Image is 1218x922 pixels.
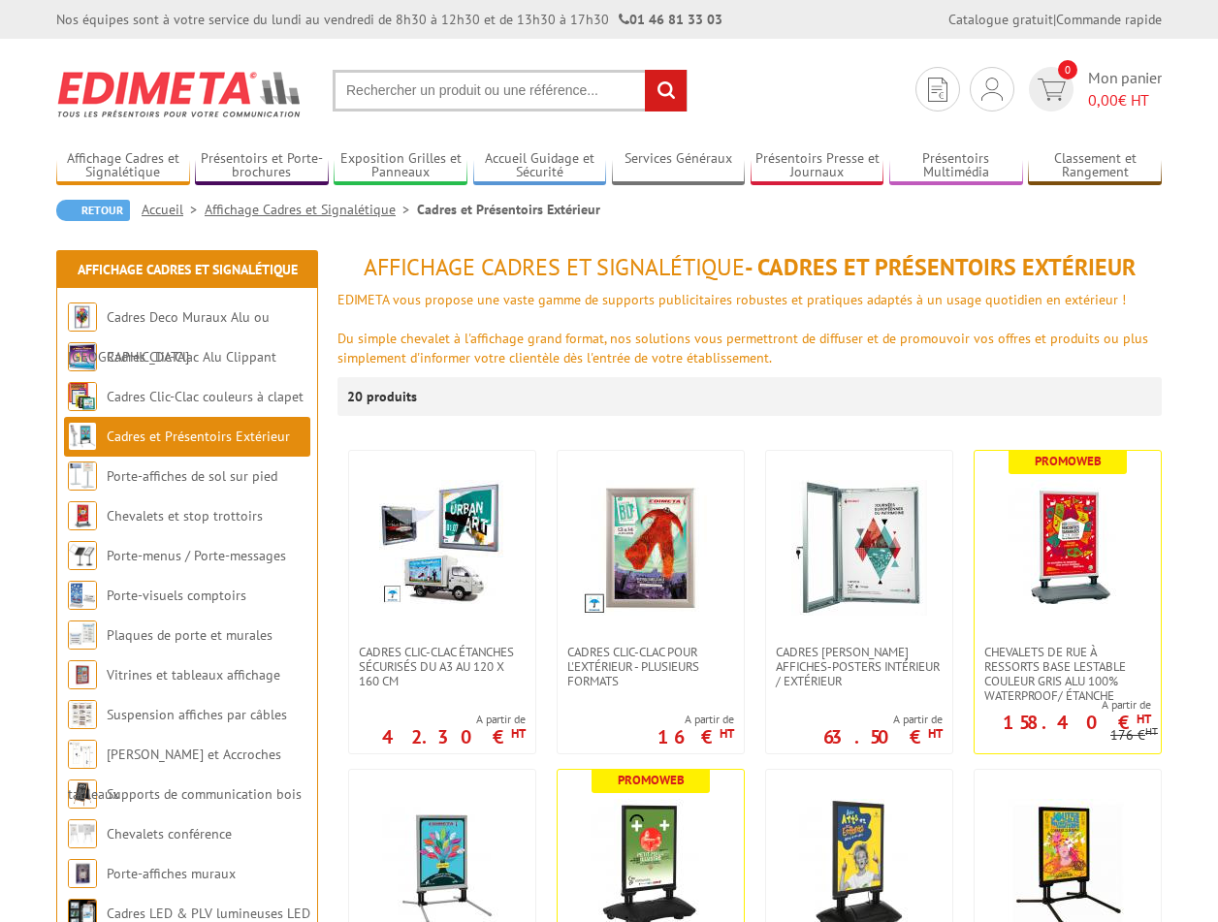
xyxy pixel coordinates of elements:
[56,150,190,182] a: Affichage Cadres et Signalétique
[107,467,277,485] a: Porte-affiches de sol sur pied
[948,10,1162,29] div: |
[417,200,600,219] li: Cadres et Présentoirs Extérieur
[68,308,270,366] a: Cadres Deco Muraux Alu ou [GEOGRAPHIC_DATA]
[107,626,272,644] a: Plaques de porte et murales
[68,581,97,610] img: Porte-visuels comptoirs
[948,11,1053,28] a: Catalogue gratuit
[78,261,298,278] a: Affichage Cadres et Signalétique
[751,150,884,182] a: Présentoirs Presse et Journaux
[142,201,205,218] a: Accueil
[473,150,607,182] a: Accueil Guidage et Sécurité
[1110,728,1158,743] p: 176 €
[618,772,685,788] b: Promoweb
[823,712,943,727] span: A partir de
[68,740,97,769] img: Cimaises et Accroches tableaux
[511,725,526,742] sup: HT
[776,645,943,688] span: Cadres [PERSON_NAME] affiches-posters intérieur / extérieur
[657,712,734,727] span: A partir de
[364,252,745,282] span: Affichage Cadres et Signalétique
[337,290,1162,309] div: EDIMETA vous propose une vaste gamme de supports publicitaires robustes et pratiques adaptés à un...
[1003,716,1151,728] p: 158.40 €
[68,501,97,530] img: Chevalets et stop trottoirs
[205,201,417,218] a: Affichage Cadres et Signalétique
[68,422,97,451] img: Cadres et Présentoirs Extérieur
[1088,90,1118,110] span: 0,00
[68,700,97,729] img: Suspension affiches par câbles
[68,461,97,491] img: Porte-affiches de sol sur pied
[1088,67,1162,111] span: Mon panier
[928,78,947,102] img: devis rapide
[107,547,286,564] a: Porte-menus / Porte-messages
[337,329,1162,367] div: Du simple chevalet à l'affichage grand format, nos solutions vous permettront de diffuser et de p...
[68,819,97,848] img: Chevalets conférence
[195,150,329,182] a: Présentoirs et Porte-brochures
[333,70,688,111] input: Rechercher un produit ou une référence...
[68,382,97,411] img: Cadres Clic-Clac couleurs à clapet
[107,706,287,723] a: Suspension affiches par câbles
[68,859,97,888] img: Porte-affiches muraux
[823,731,943,743] p: 63.50 €
[107,905,310,922] a: Cadres LED & PLV lumineuses LED
[975,645,1161,703] a: Chevalets de rue à ressorts base lestable couleur Gris Alu 100% waterproof/ étanche
[1145,724,1158,738] sup: HT
[334,150,467,182] a: Exposition Grilles et Panneaux
[984,645,1151,703] span: Chevalets de rue à ressorts base lestable couleur Gris Alu 100% waterproof/ étanche
[359,645,526,688] span: Cadres Clic-Clac étanches sécurisés du A3 au 120 x 160 cm
[645,70,687,111] input: rechercher
[619,11,722,28] strong: 01 46 81 33 03
[382,731,526,743] p: 42.30 €
[889,150,1023,182] a: Présentoirs Multimédia
[612,150,746,182] a: Services Généraux
[68,660,97,689] img: Vitrines et tableaux affichage
[1038,79,1066,101] img: devis rapide
[379,480,505,606] img: Cadres Clic-Clac étanches sécurisés du A3 au 120 x 160 cm
[337,255,1162,280] h1: - Cadres et Présentoirs Extérieur
[68,620,97,650] img: Plaques de porte et murales
[56,58,304,130] img: Edimeta
[107,507,263,525] a: Chevalets et stop trottoirs
[107,388,304,405] a: Cadres Clic-Clac couleurs à clapet
[107,785,302,803] a: Supports de communication bois
[720,725,734,742] sup: HT
[382,712,526,727] span: A partir de
[567,645,734,688] span: Cadres Clic-Clac pour l'extérieur - PLUSIEURS FORMATS
[68,746,281,803] a: [PERSON_NAME] et Accroches tableaux
[791,480,927,616] img: Cadres vitrines affiches-posters intérieur / extérieur
[68,541,97,570] img: Porte-menus / Porte-messages
[68,302,97,332] img: Cadres Deco Muraux Alu ou Bois
[1028,150,1162,182] a: Classement et Rangement
[1035,453,1102,469] b: Promoweb
[1137,711,1151,727] sup: HT
[107,825,232,843] a: Chevalets conférence
[107,666,280,684] a: Vitrines et tableaux affichage
[1024,67,1162,111] a: devis rapide 0 Mon panier 0,00€ HT
[1088,89,1162,111] span: € HT
[56,10,722,29] div: Nos équipes sont à votre service du lundi au vendredi de 8h30 à 12h30 et de 13h30 à 17h30
[107,348,276,366] a: Cadres Clic-Clac Alu Clippant
[1058,60,1077,79] span: 0
[56,200,130,221] a: Retour
[107,587,246,604] a: Porte-visuels comptoirs
[981,78,1003,101] img: devis rapide
[657,731,734,743] p: 16 €
[347,377,420,416] p: 20 produits
[975,697,1151,713] span: A partir de
[107,428,290,445] a: Cadres et Présentoirs Extérieur
[766,645,952,688] a: Cadres [PERSON_NAME] affiches-posters intérieur / extérieur
[558,645,744,688] a: Cadres Clic-Clac pour l'extérieur - PLUSIEURS FORMATS
[1000,480,1136,616] img: Chevalets de rue à ressorts base lestable couleur Gris Alu 100% waterproof/ étanche
[1056,11,1162,28] a: Commande rapide
[928,725,943,742] sup: HT
[583,480,719,616] img: Cadres Clic-Clac pour l'extérieur - PLUSIEURS FORMATS
[349,645,535,688] a: Cadres Clic-Clac étanches sécurisés du A3 au 120 x 160 cm
[107,865,236,882] a: Porte-affiches muraux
